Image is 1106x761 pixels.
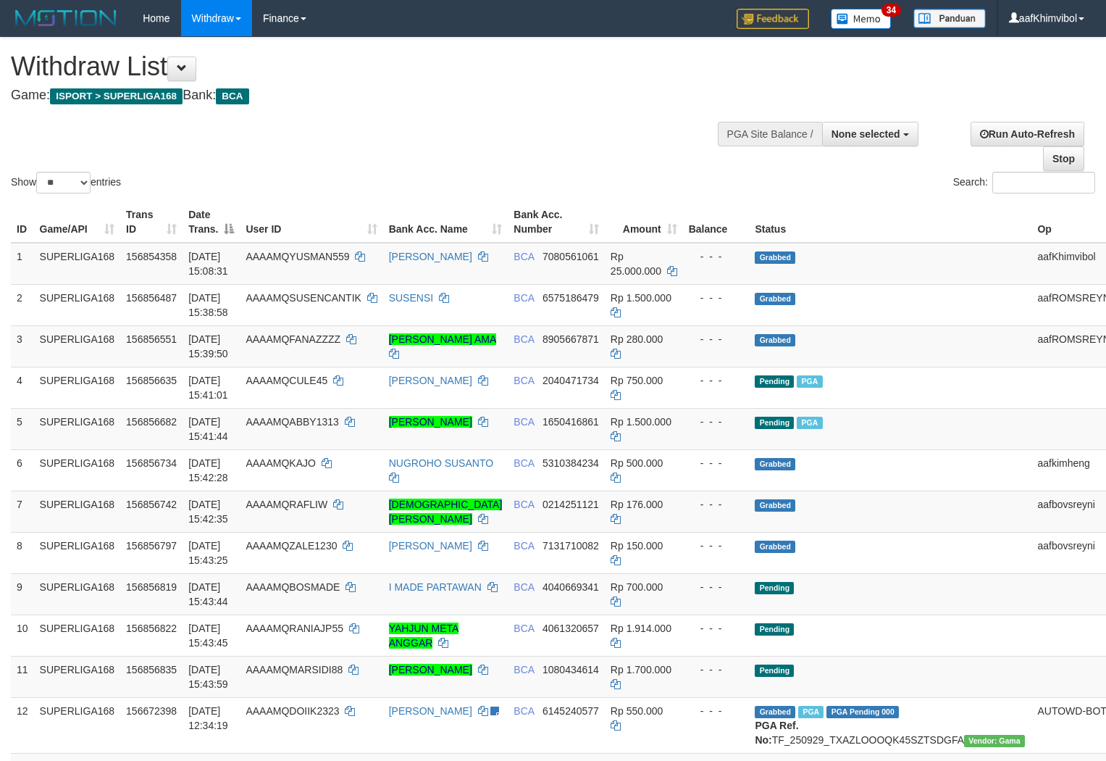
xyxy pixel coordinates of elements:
span: 156856551 [126,333,177,345]
a: [PERSON_NAME] [389,705,472,717]
div: - - - [689,497,744,512]
div: - - - [689,332,744,346]
td: SUPERLIGA168 [34,367,121,408]
td: SUPERLIGA168 [34,491,121,532]
span: [DATE] 15:41:01 [188,375,228,401]
span: BCA [514,581,534,593]
span: Copy 6575186479 to clipboard [542,292,599,304]
span: 156856742 [126,499,177,510]
span: ISPORT > SUPERLIGA168 [50,88,183,104]
td: 2 [11,284,34,325]
span: 156854358 [126,251,177,262]
th: User ID: activate to sort column ascending [240,201,382,243]
span: BCA [514,416,534,428]
span: Pending [755,417,794,429]
th: Status [749,201,1031,243]
button: None selected [822,122,918,146]
span: Grabbed [755,499,795,512]
td: SUPERLIGA168 [34,697,121,753]
span: 156856734 [126,457,177,469]
span: 156856819 [126,581,177,593]
th: Game/API: activate to sort column ascending [34,201,121,243]
span: Copy 7131710082 to clipboard [542,540,599,552]
img: MOTION_logo.png [11,7,121,29]
td: SUPERLIGA168 [34,615,121,656]
span: Pending [755,665,794,677]
div: - - - [689,373,744,388]
span: [DATE] 15:08:31 [188,251,228,277]
span: AAAAMQABBY1313 [246,416,338,428]
td: SUPERLIGA168 [34,449,121,491]
span: BCA [216,88,248,104]
span: 156856487 [126,292,177,304]
span: Rp 1.500.000 [611,416,671,428]
span: 156856835 [126,664,177,675]
span: Rp 700.000 [611,581,663,593]
span: Marked by aafsoycanthlai [797,417,822,429]
td: 5 [11,408,34,449]
a: SUSENSI [389,292,433,304]
span: BCA [514,540,534,552]
span: AAAAMQFANAZZZZ [246,333,340,345]
span: Copy 1650416861 to clipboard [542,416,599,428]
span: Pending [755,375,794,388]
a: [PERSON_NAME] AMA [389,333,496,345]
span: Grabbed [755,458,795,470]
a: [PERSON_NAME] [389,416,472,428]
div: - - - [689,415,744,429]
a: [PERSON_NAME] [389,251,472,262]
span: 156856797 [126,540,177,552]
span: [DATE] 15:41:44 [188,416,228,442]
img: Button%20Memo.svg [831,9,892,29]
td: 9 [11,573,34,615]
span: Rp 550.000 [611,705,663,717]
span: AAAAMQSUSENCANTIK [246,292,361,304]
span: Grabbed [755,293,795,305]
div: - - - [689,456,744,470]
a: [PERSON_NAME] [389,375,472,386]
td: TF_250929_TXAZLOOOQK45SZTSDGFA [749,697,1031,753]
a: Stop [1043,146,1084,171]
a: [PERSON_NAME] [389,540,472,552]
label: Show entries [11,172,121,194]
span: Grabbed [755,541,795,553]
span: Rp 1.700.000 [611,664,671,675]
td: 12 [11,697,34,753]
b: PGA Ref. No: [755,720,798,746]
h4: Game: Bank: [11,88,723,103]
a: NUGROHO SUSANTO [389,457,493,469]
td: SUPERLIGA168 [34,325,121,367]
span: Marked by aafsoycanthlai [798,706,824,718]
div: - - - [689,704,744,718]
span: AAAAMQDOIIK2323 [246,705,339,717]
span: [DATE] 15:38:58 [188,292,228,318]
span: 156672398 [126,705,177,717]
td: SUPERLIGA168 [34,243,121,285]
td: 4 [11,367,34,408]
div: PGA Site Balance / [718,122,822,146]
span: 156856682 [126,416,177,428]
span: AAAAMQZALE1230 [246,540,337,552]
span: AAAAMQRANIAJP55 [246,623,343,634]
td: 11 [11,656,34,697]
span: BCA [514,375,534,386]
th: Amount: activate to sort column ascending [605,201,683,243]
div: - - - [689,538,744,553]
th: ID [11,201,34,243]
div: - - - [689,621,744,636]
span: BCA [514,292,534,304]
span: 34 [881,4,901,17]
td: 1 [11,243,34,285]
span: AAAAMQCULE45 [246,375,327,386]
span: Rp 280.000 [611,333,663,345]
div: - - - [689,291,744,305]
a: Run Auto-Refresh [971,122,1084,146]
td: 3 [11,325,34,367]
span: BCA [514,457,534,469]
span: [DATE] 15:43:25 [188,540,228,566]
span: [DATE] 15:39:50 [188,333,228,359]
span: AAAAMQYUSMAN559 [246,251,349,262]
th: Balance [683,201,750,243]
span: Pending [755,623,794,636]
span: BCA [514,333,534,345]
